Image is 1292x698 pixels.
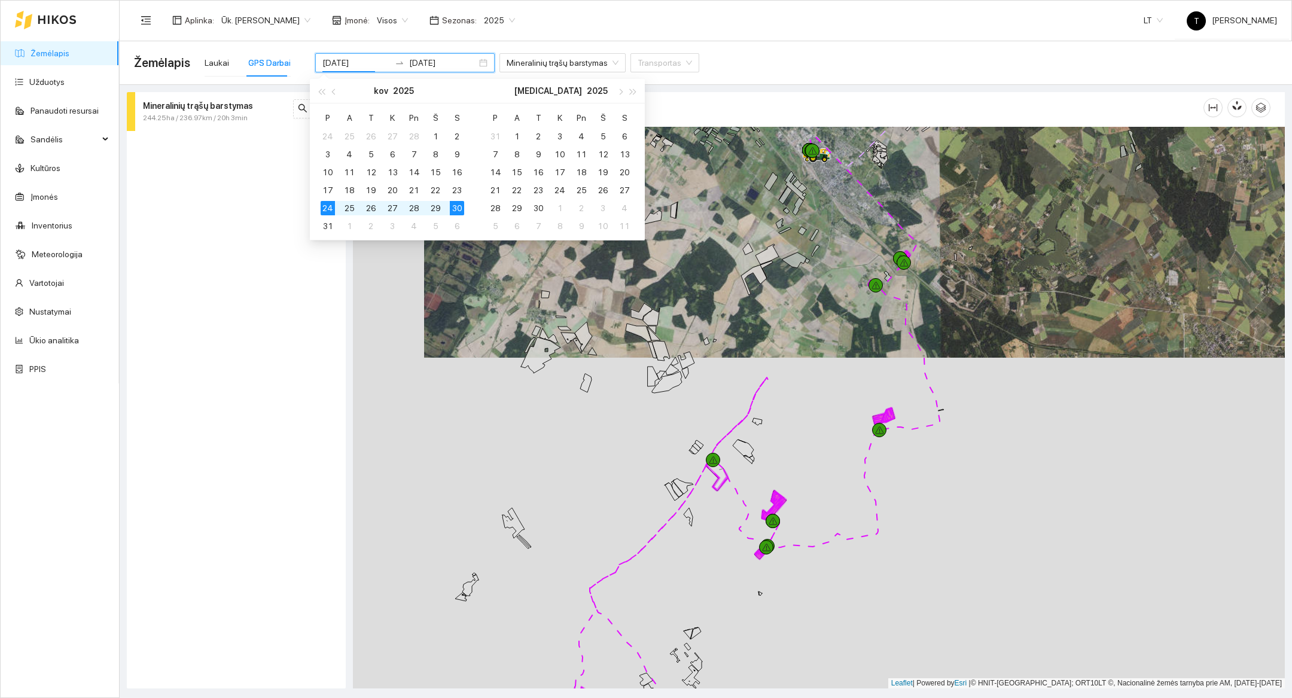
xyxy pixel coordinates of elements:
[1204,103,1222,112] span: column-width
[385,201,400,215] div: 27
[321,201,335,215] div: 24
[549,217,571,235] td: 2025-05-08
[446,217,468,235] td: 2025-04-06
[382,127,403,145] td: 2025-02-27
[321,147,335,161] div: 3
[339,181,360,199] td: 2025-03-18
[549,127,571,145] td: 2025-04-03
[888,678,1285,688] div: | Powered by © HNIT-[GEOGRAPHIC_DATA]; ORT10LT ©, Nacionalinė žemės tarnyba prie AM, [DATE]-[DATE]
[143,101,253,111] strong: Mineralinių trąšų barstymas
[574,147,589,161] div: 11
[549,163,571,181] td: 2025-04-17
[29,307,71,316] a: Nustatymai
[488,129,502,144] div: 31
[141,15,151,26] span: menu-fold
[317,181,339,199] td: 2025-03-17
[574,219,589,233] div: 9
[484,11,515,29] span: 2025
[322,56,390,69] input: Pradžios data
[484,163,506,181] td: 2025-04-14
[395,58,404,68] span: to
[528,217,549,235] td: 2025-05-07
[571,217,592,235] td: 2025-05-09
[571,181,592,199] td: 2025-04-25
[1203,98,1223,117] button: column-width
[574,201,589,215] div: 2
[450,201,464,215] div: 30
[528,181,549,199] td: 2025-04-23
[382,199,403,217] td: 2025-03-27
[506,108,528,127] th: A
[425,181,446,199] td: 2025-03-22
[596,183,610,197] div: 26
[531,129,546,144] div: 2
[407,129,421,144] div: 28
[450,147,464,161] div: 9
[339,145,360,163] td: 2025-03-04
[446,163,468,181] td: 2025-03-16
[403,108,425,127] th: Pn
[450,183,464,197] div: 23
[531,147,546,161] div: 9
[29,364,46,374] a: PPIS
[134,8,158,32] button: menu-fold
[592,199,614,217] td: 2025-05-03
[425,163,446,181] td: 2025-03-15
[617,219,632,233] div: 11
[321,129,335,144] div: 24
[528,163,549,181] td: 2025-04-16
[592,217,614,235] td: 2025-05-10
[553,201,567,215] div: 1
[407,183,421,197] div: 21
[364,129,378,144] div: 26
[450,129,464,144] div: 2
[429,16,439,25] span: calendar
[377,11,408,29] span: Visos
[428,219,443,233] div: 5
[484,127,506,145] td: 2025-03-31
[364,201,378,215] div: 26
[549,108,571,127] th: K
[571,199,592,217] td: 2025-05-02
[409,56,477,69] input: Pabaigos data
[342,147,356,161] div: 4
[428,165,443,179] div: 15
[617,183,632,197] div: 27
[596,219,610,233] div: 10
[185,14,214,27] span: Aplinka :
[143,112,248,124] span: 244.25ha / 236.97km / 20h 3min
[446,181,468,199] td: 2025-03-23
[614,145,635,163] td: 2025-04-13
[360,127,382,145] td: 2025-02-26
[32,221,72,230] a: Inventorius
[393,79,414,103] button: 2025
[484,145,506,163] td: 2025-04-07
[617,147,632,161] div: 13
[221,11,310,29] span: Ūk. Sigitas Krivickas
[571,127,592,145] td: 2025-04-04
[891,679,913,687] a: Leaflet
[425,145,446,163] td: 2025-03-08
[450,165,464,179] div: 16
[531,219,546,233] div: 7
[528,108,549,127] th: T
[446,199,468,217] td: 2025-03-30
[342,129,356,144] div: 25
[317,199,339,217] td: 2025-03-24
[446,145,468,163] td: 2025-03-09
[528,127,549,145] td: 2025-04-02
[407,147,421,161] div: 7
[531,183,546,197] div: 23
[549,145,571,163] td: 2025-04-10
[403,181,425,199] td: 2025-03-21
[395,58,404,68] span: swap-right
[342,219,356,233] div: 1
[592,181,614,199] td: 2025-04-26
[428,183,443,197] div: 22
[446,127,468,145] td: 2025-03-02
[510,219,524,233] div: 6
[510,183,524,197] div: 22
[553,183,567,197] div: 24
[617,201,632,215] div: 4
[596,201,610,215] div: 3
